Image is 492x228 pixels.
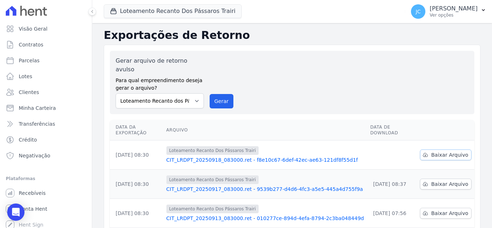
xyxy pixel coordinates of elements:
td: [DATE] 07:56 [367,199,417,228]
button: JC [PERSON_NAME] Ver opções [405,1,492,22]
a: Baixar Arquivo [420,149,471,160]
th: Arquivo [164,120,367,140]
label: Para qual empreendimento deseja gerar o arquivo? [116,74,204,92]
a: Visão Geral [3,22,89,36]
span: Crédito [19,136,37,143]
span: Lotes [19,73,32,80]
a: Conta Hent [3,202,89,216]
span: Loteamento Recanto Dos Pássaros Trairi [166,205,259,213]
td: [DATE] 08:37 [367,170,417,199]
span: Visão Geral [19,25,48,32]
a: CIT_LRDPT_20250917_083000.ret - 9539b277-d4d6-4fc3-a5e5-445a4d755f9a [166,185,364,193]
span: Negativação [19,152,50,159]
a: Crédito [3,133,89,147]
a: CIT_LRDPT_20250913_083000.ret - 010277ce-894d-4efa-8794-2c3ba048449d [166,215,364,222]
p: [PERSON_NAME] [430,5,478,12]
span: Parcelas [19,57,40,64]
span: JC [416,9,421,14]
td: [DATE] 08:30 [110,140,164,170]
label: Gerar arquivo de retorno avulso [116,57,204,74]
th: Data de Download [367,120,417,140]
a: Minha Carteira [3,101,89,115]
a: Clientes [3,85,89,99]
h2: Exportações de Retorno [104,29,480,42]
a: CIT_LRDPT_20250918_083000.ret - f8e10c67-6def-42ec-ae63-121df8f55d1f [166,156,364,164]
a: Contratos [3,37,89,52]
span: Clientes [19,89,39,96]
span: Loteamento Recanto Dos Pássaros Trairi [166,175,259,184]
button: Gerar [210,94,233,108]
button: Loteamento Recanto Dos Pássaros Trairi [104,4,242,18]
span: Conta Hent [19,205,47,213]
a: Lotes [3,69,89,84]
th: Data da Exportação [110,120,164,140]
span: Contratos [19,41,43,48]
div: Plataformas [6,174,86,183]
span: Baixar Arquivo [431,180,468,188]
p: Ver opções [430,12,478,18]
span: Transferências [19,120,55,128]
td: [DATE] 08:30 [110,199,164,228]
span: Minha Carteira [19,104,56,112]
td: [DATE] 08:30 [110,170,164,199]
span: Recebíveis [19,189,46,197]
span: Baixar Arquivo [431,210,468,217]
a: Parcelas [3,53,89,68]
div: Open Intercom Messenger [7,204,24,221]
a: Negativação [3,148,89,163]
a: Recebíveis [3,186,89,200]
a: Transferências [3,117,89,131]
a: Baixar Arquivo [420,179,471,189]
a: Baixar Arquivo [420,208,471,219]
span: Loteamento Recanto Dos Pássaros Trairi [166,146,259,155]
span: Baixar Arquivo [431,151,468,158]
